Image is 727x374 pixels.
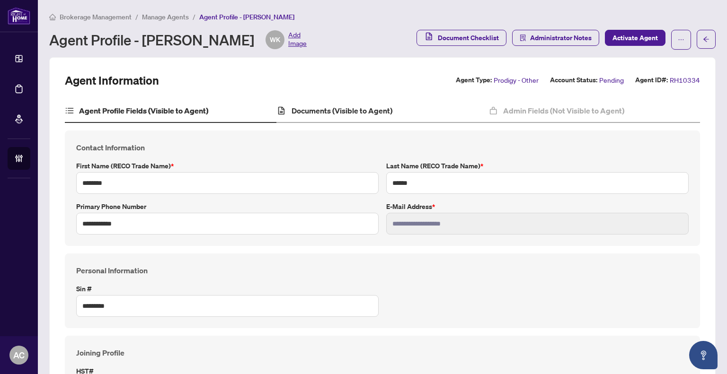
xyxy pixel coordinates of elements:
[76,347,689,358] h4: Joining Profile
[612,30,658,45] span: Activate Agent
[438,30,499,45] span: Document Checklist
[13,348,25,362] span: AC
[199,13,294,21] span: Agent Profile - [PERSON_NAME]
[689,341,718,369] button: Open asap
[288,30,307,49] span: Add Image
[530,30,592,45] span: Administrator Notes
[76,265,689,276] h4: Personal Information
[386,201,689,212] label: E-mail Address
[417,30,506,46] button: Document Checklist
[678,36,684,43] span: ellipsis
[76,142,689,153] h4: Contact Information
[142,13,189,21] span: Manage Agents
[456,75,492,86] label: Agent Type:
[193,11,195,22] li: /
[605,30,665,46] button: Activate Agent
[65,73,159,88] h2: Agent Information
[386,161,689,171] label: Last Name (RECO Trade Name)
[635,75,668,86] label: Agent ID#:
[703,36,709,43] span: arrow-left
[520,35,526,41] span: solution
[49,30,307,49] div: Agent Profile - [PERSON_NAME]
[76,284,379,294] label: Sin #
[76,201,379,212] label: Primary Phone Number
[49,14,56,20] span: home
[292,105,392,116] h4: Documents (Visible to Agent)
[599,75,624,86] span: Pending
[8,7,30,25] img: logo
[503,105,624,116] h4: Admin Fields (Not Visible to Agent)
[512,30,599,46] button: Administrator Notes
[270,35,280,45] span: WK
[494,75,539,86] span: Prodigy - Other
[550,75,597,86] label: Account Status:
[60,13,132,21] span: Brokerage Management
[670,75,700,86] span: RH10334
[79,105,208,116] h4: Agent Profile Fields (Visible to Agent)
[76,161,379,171] label: First Name (RECO Trade Name)
[135,11,138,22] li: /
